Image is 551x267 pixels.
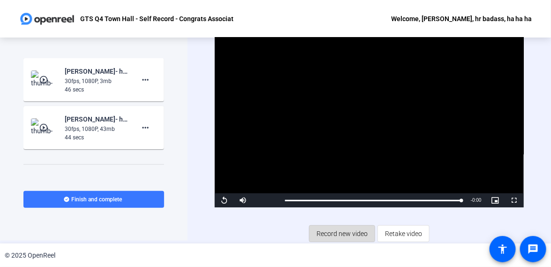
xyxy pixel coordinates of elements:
[497,244,508,255] mat-icon: accessibility
[472,198,481,203] span: 0:00
[65,66,128,77] div: [PERSON_NAME]- hr badass- ha ha ha -GTS Q4 Town Hall - Congrats Associates-GTS Q4 Town Hall - Sel...
[5,251,55,260] div: © 2025 OpenReel
[31,118,59,137] img: thumb-nail
[285,200,461,201] div: Progress Bar
[385,225,422,243] span: Retake video
[215,193,234,207] button: Replay
[471,198,472,203] span: -
[39,75,50,84] mat-icon: play_circle_outline
[31,70,59,89] img: thumb-nail
[65,77,128,85] div: 30fps, 1080P, 3mb
[65,133,128,142] div: 44 secs
[234,193,252,207] button: Mute
[377,225,430,242] button: Retake video
[19,9,75,28] img: OpenReel logo
[309,225,375,242] button: Record new video
[528,244,539,255] mat-icon: message
[317,225,368,243] span: Record new video
[391,13,532,24] div: Welcome, [PERSON_NAME], hr badass, ha ha ha
[72,196,122,203] span: Finish and complete
[65,114,128,125] div: [PERSON_NAME]- hr badass- ha ha ha -GTS Q4 Town Hall - Congrats Associates-GTS Q4 Town Hall - Sel...
[140,122,151,133] mat-icon: more_horiz
[80,13,234,24] p: GTS Q4 Town Hall - Self Record - Congrats Associat
[140,74,151,85] mat-icon: more_horiz
[65,85,128,94] div: 46 secs
[486,193,505,207] button: Picture-in-Picture
[65,125,128,133] div: 30fps, 1080P, 43mb
[39,123,50,132] mat-icon: play_circle_outline
[215,33,524,207] div: Video Player
[505,193,524,207] button: Fullscreen
[23,191,164,208] button: Finish and complete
